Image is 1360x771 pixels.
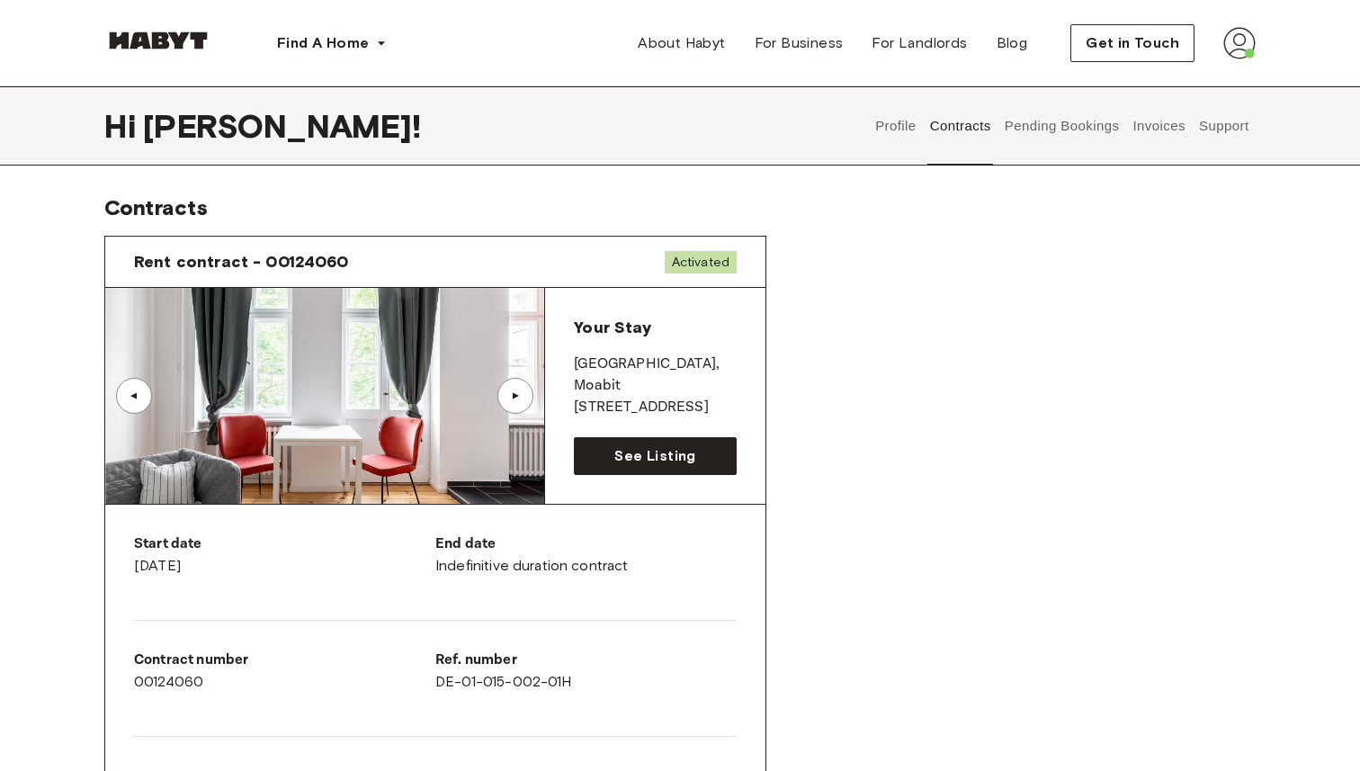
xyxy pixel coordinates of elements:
div: 00124060 [134,650,435,693]
span: Contracts [104,194,208,220]
div: DE-01-015-002-01H [435,650,737,693]
a: Blog [982,25,1042,61]
p: [STREET_ADDRESS] [574,397,737,418]
p: Ref. number [435,650,737,671]
p: Start date [134,533,435,555]
p: [GEOGRAPHIC_DATA] , Moabit [574,354,737,397]
a: For Business [740,25,858,61]
a: See Listing [574,437,737,475]
img: avatar [1223,27,1256,59]
div: ▲ [506,390,524,401]
span: See Listing [614,445,695,467]
span: For Business [755,32,844,54]
span: Your Stay [574,318,650,337]
span: For Landlords [872,32,967,54]
button: Find A Home [263,25,401,61]
a: About Habyt [623,25,739,61]
span: Rent contract - 00124060 [134,251,349,273]
button: Invoices [1131,86,1187,166]
button: Profile [873,86,919,166]
button: Get in Touch [1070,24,1194,62]
p: Contract number [134,650,435,671]
button: Support [1196,86,1251,166]
p: End date [435,533,737,555]
button: Pending Bookings [1002,86,1122,166]
a: For Landlords [857,25,981,61]
span: [PERSON_NAME] ! [143,107,421,145]
div: Indefinitive duration contract [435,533,737,577]
button: Contracts [927,86,993,166]
span: Get in Touch [1086,32,1179,54]
span: About Habyt [638,32,725,54]
span: Find A Home [277,32,369,54]
div: ▲ [125,390,143,401]
span: Activated [665,251,737,273]
span: Blog [997,32,1028,54]
span: Hi [104,107,143,145]
div: user profile tabs [869,86,1256,166]
div: [DATE] [134,533,435,577]
img: Habyt [104,31,212,49]
img: Image of the room [105,288,544,504]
